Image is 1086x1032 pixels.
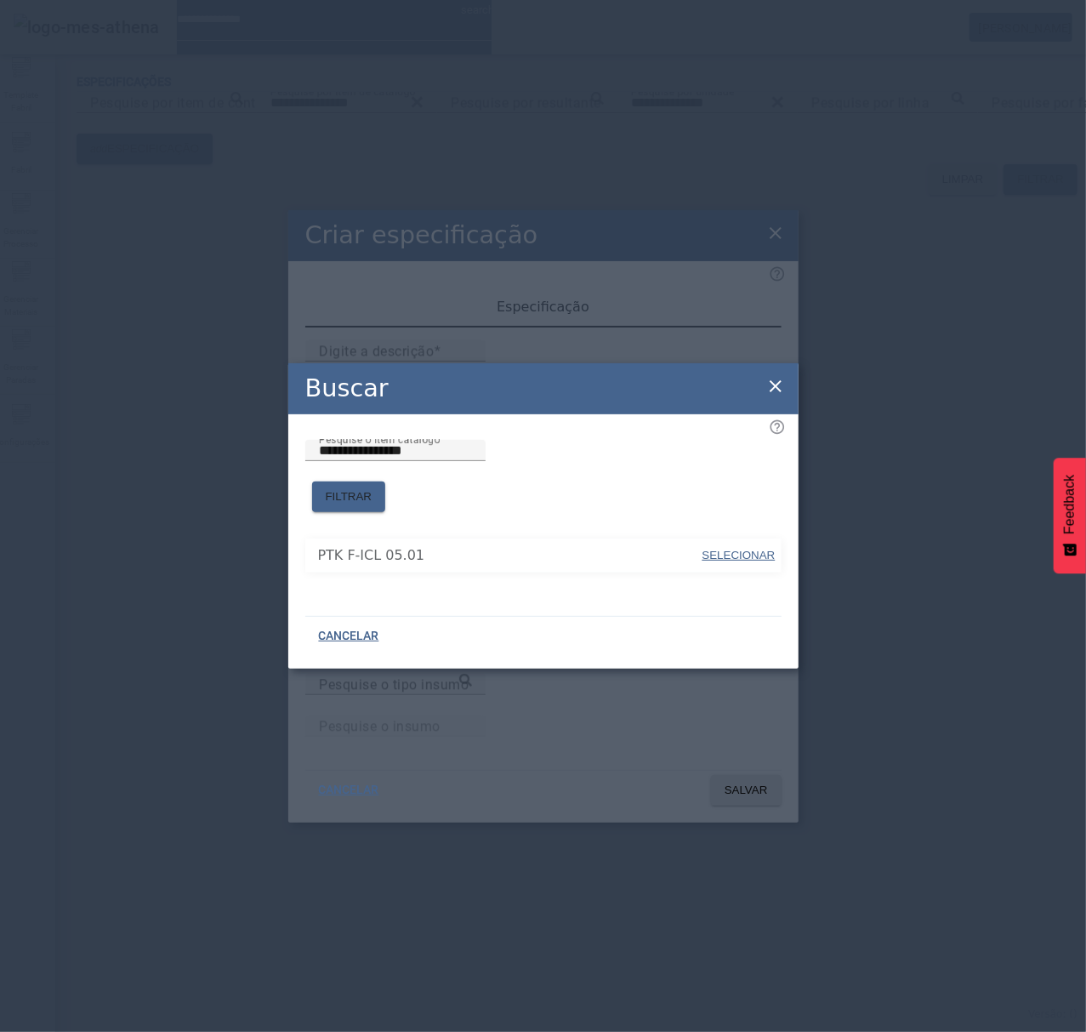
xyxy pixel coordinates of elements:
[318,545,701,566] span: PTK F-ICL 05.01
[702,549,776,562] span: SELECIONAR
[305,370,389,407] h2: Buscar
[1054,458,1086,573] button: Feedback - Mostrar pesquisa
[319,628,379,645] span: CANCELAR
[711,775,782,806] button: SALVAR
[319,433,441,445] mat-label: Pesquise o item catálogo
[319,782,379,799] span: CANCELAR
[312,482,386,512] button: FILTRAR
[326,488,372,505] span: FILTRAR
[700,540,776,571] button: SELECIONAR
[725,782,768,799] span: SALVAR
[1062,475,1077,534] span: Feedback
[305,621,393,652] button: CANCELAR
[305,775,393,806] button: CANCELAR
